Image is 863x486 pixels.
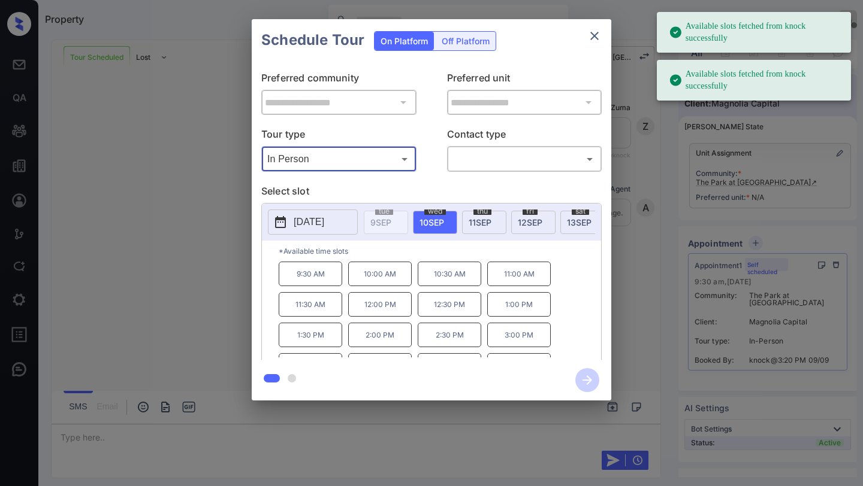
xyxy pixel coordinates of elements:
[567,217,592,227] span: 13 SEP
[487,292,551,317] p: 1:00 PM
[462,211,506,234] div: date-select
[418,262,481,286] p: 10:30 AM
[487,323,551,347] p: 3:00 PM
[487,262,551,286] p: 11:00 AM
[348,353,412,378] p: 4:00 PM
[279,353,342,378] p: 3:30 PM
[279,241,601,262] p: *Available time slots
[279,323,342,347] p: 1:30 PM
[447,71,602,90] p: Preferred unit
[252,19,374,61] h2: Schedule Tour
[424,208,446,215] span: wed
[261,184,602,203] p: Select slot
[413,211,457,234] div: date-select
[447,127,602,146] p: Contact type
[279,292,342,317] p: 11:30 AM
[523,208,538,215] span: fri
[418,353,481,378] p: 4:30 PM
[264,149,414,169] div: In Person
[294,215,324,229] p: [DATE]
[669,16,841,49] div: Available slots fetched from knock successfully
[572,208,589,215] span: sat
[348,262,412,286] p: 10:00 AM
[375,32,434,50] div: On Platform
[420,217,444,227] span: 10 SEP
[583,24,606,48] button: close
[436,32,496,50] div: Off Platform
[348,323,412,347] p: 2:00 PM
[487,353,551,378] p: 5:00 PM
[473,208,491,215] span: thu
[560,211,605,234] div: date-select
[261,71,417,90] p: Preferred community
[279,262,342,286] p: 9:30 AM
[669,63,841,97] div: Available slots fetched from knock successfully
[418,292,481,317] p: 12:30 PM
[511,211,556,234] div: date-select
[418,323,481,347] p: 2:30 PM
[268,209,358,235] button: [DATE]
[469,217,491,227] span: 11 SEP
[348,292,412,317] p: 12:00 PM
[518,217,542,227] span: 12 SEP
[261,127,417,146] p: Tour type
